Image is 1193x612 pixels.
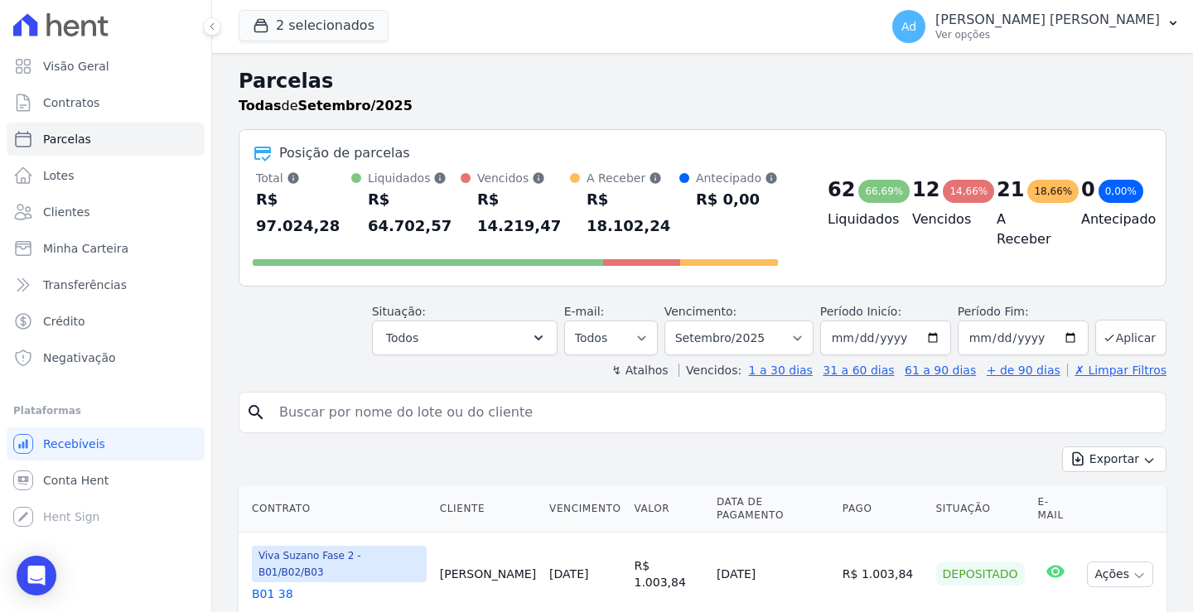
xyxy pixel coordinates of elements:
strong: Todas [239,98,282,113]
label: Vencidos: [679,364,741,377]
div: Antecipado [696,170,778,186]
span: Lotes [43,167,75,184]
div: Open Intercom Messenger [17,556,56,595]
div: Depositado [936,562,1025,585]
label: Situação: [372,305,426,318]
div: Liquidados [368,170,461,186]
h4: Liquidados [828,210,886,229]
a: [DATE] [549,567,588,581]
span: Viva Suzano Fase 2 - B01/B02/B03 [252,546,427,582]
th: Cliente [433,485,543,532]
h4: A Receber [997,210,1055,249]
div: Plataformas [13,401,198,421]
strong: Setembro/2025 [298,98,413,113]
div: 62 [828,176,855,203]
div: R$ 97.024,28 [256,186,351,239]
h2: Parcelas [239,66,1166,96]
p: de [239,96,413,116]
span: Contratos [43,94,99,111]
div: R$ 64.702,57 [368,186,461,239]
label: ↯ Atalhos [611,364,668,377]
a: Lotes [7,159,205,192]
span: Conta Hent [43,472,109,489]
a: Crédito [7,305,205,338]
p: [PERSON_NAME] [PERSON_NAME] [935,12,1160,28]
div: 18,66% [1027,180,1079,203]
a: 31 a 60 dias [823,364,894,377]
div: Vencidos [477,170,570,186]
span: Crédito [43,313,85,330]
a: Transferências [7,268,205,301]
span: Todos [386,328,418,348]
button: Exportar [1062,446,1166,472]
span: Clientes [43,204,89,220]
button: Ações [1087,561,1153,587]
th: Pago [836,485,930,532]
span: Negativação [43,349,116,366]
th: Contrato [239,485,433,532]
div: 0,00% [1099,180,1143,203]
span: Ad [901,21,916,32]
div: R$ 14.219,47 [477,186,570,239]
a: 1 a 30 dias [749,364,813,377]
th: E-mail [1031,485,1081,532]
h4: Antecipado [1081,210,1139,229]
a: ✗ Limpar Filtros [1067,364,1166,377]
a: 61 a 90 dias [905,364,976,377]
a: Clientes [7,195,205,229]
span: Transferências [43,277,127,293]
div: 0 [1081,176,1095,203]
th: Situação [930,485,1031,532]
div: A Receber [587,170,679,186]
a: Contratos [7,86,205,119]
span: Parcelas [43,131,91,147]
div: 66,69% [858,180,910,203]
button: 2 selecionados [239,10,389,41]
span: Minha Carteira [43,240,128,257]
button: Todos [372,320,558,355]
label: Vencimento: [664,305,737,318]
a: Negativação [7,341,205,374]
div: Posição de parcelas [279,143,410,163]
span: Visão Geral [43,58,109,75]
button: Aplicar [1095,320,1166,355]
a: Recebíveis [7,427,205,460]
div: R$ 18.102,24 [587,186,679,239]
div: R$ 0,00 [696,186,778,213]
a: Conta Hent [7,464,205,497]
div: 21 [997,176,1024,203]
a: Visão Geral [7,50,205,83]
th: Data de Pagamento [710,485,836,532]
input: Buscar por nome do lote ou do cliente [269,396,1159,429]
span: Recebíveis [43,436,105,452]
label: E-mail: [564,305,605,318]
p: Ver opções [935,28,1160,41]
div: 14,66% [943,180,994,203]
a: Parcelas [7,123,205,156]
a: Minha Carteira [7,232,205,265]
a: B01 38 [252,585,427,602]
label: Período Fim: [958,303,1089,320]
label: Período Inicío: [820,305,901,318]
div: 12 [912,176,939,203]
button: Ad [PERSON_NAME] [PERSON_NAME] Ver opções [879,3,1193,50]
h4: Vencidos [912,210,970,229]
th: Vencimento [543,485,627,532]
div: Total [256,170,351,186]
i: search [246,402,266,422]
a: + de 90 dias [987,364,1060,377]
th: Valor [627,485,709,532]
